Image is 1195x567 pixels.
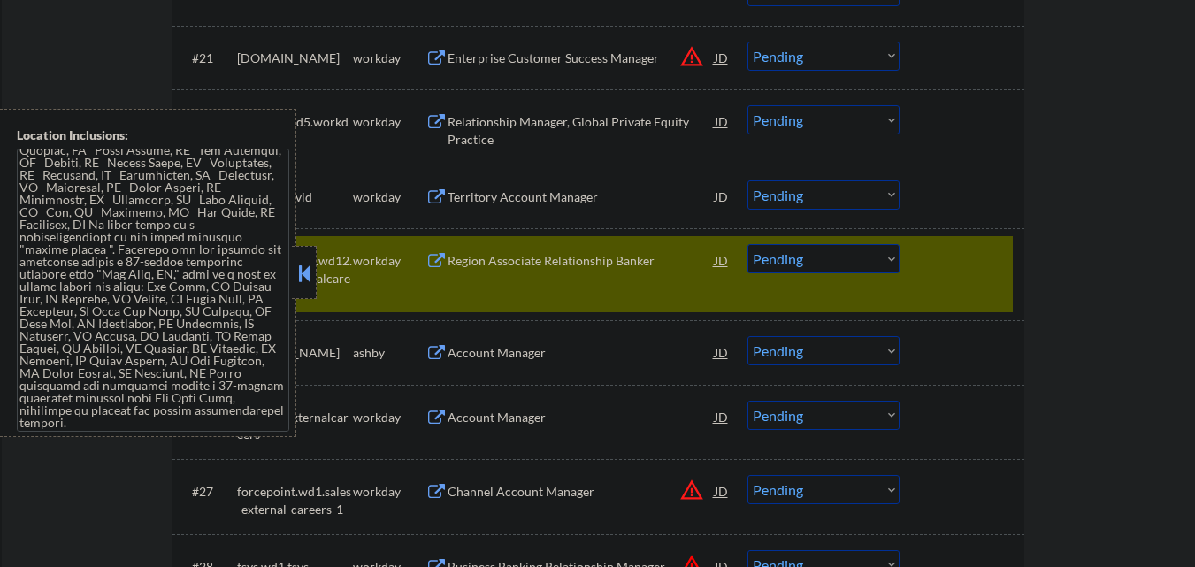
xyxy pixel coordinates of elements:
[17,126,289,144] div: Location Inclusions:
[679,44,704,69] button: warning_amber
[713,401,731,433] div: JD
[713,42,731,73] div: JD
[448,344,715,362] div: Account Manager
[448,113,715,148] div: Relationship Manager, Global Private Equity Practice
[448,252,715,270] div: Region Associate Relationship Banker
[713,180,731,212] div: JD
[192,483,223,501] div: #27
[448,409,715,426] div: Account Manager
[448,50,715,67] div: Enterprise Customer Success Manager
[448,483,715,501] div: Channel Account Manager
[679,478,704,502] button: warning_amber
[192,50,223,67] div: #21
[353,409,425,426] div: workday
[237,483,353,517] div: forcepoint.wd1.sales-external-careers-1
[353,188,425,206] div: workday
[713,336,731,368] div: JD
[353,50,425,67] div: workday
[353,252,425,270] div: workday
[353,113,425,131] div: workday
[713,244,731,276] div: JD
[713,105,731,137] div: JD
[237,50,353,67] div: [DOMAIN_NAME]
[353,483,425,501] div: workday
[448,188,715,206] div: Territory Account Manager
[713,475,731,507] div: JD
[353,344,425,362] div: ashby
